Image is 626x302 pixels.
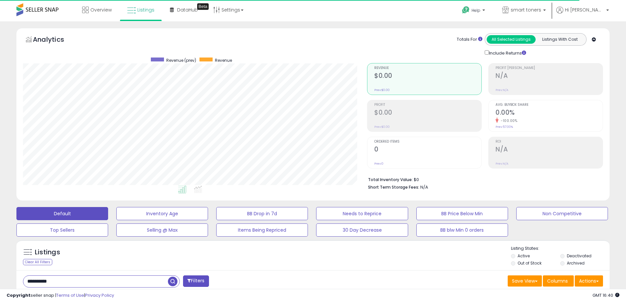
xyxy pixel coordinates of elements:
[480,49,534,57] div: Include Returns
[498,118,517,123] small: -100.00%
[7,292,31,298] strong: Copyright
[496,109,603,118] h2: 0.00%
[368,184,419,190] b: Short Term Storage Fees:
[556,7,609,21] a: Hi [PERSON_NAME]
[487,35,536,44] button: All Selected Listings
[183,275,209,287] button: Filters
[374,66,481,70] span: Revenue
[316,207,408,220] button: Needs to Reprice
[575,275,603,287] button: Actions
[16,223,108,237] button: Top Sellers
[216,223,308,237] button: Items Being Repriced
[177,7,198,13] span: DataHub
[496,66,603,70] span: Profit [PERSON_NAME]
[457,36,482,43] div: Totals For
[496,88,508,92] small: Prev: N/A
[416,223,508,237] button: BB blw Min 0 orders
[116,207,208,220] button: Inventory Age
[23,259,52,265] div: Clear All Filters
[374,72,481,81] h2: $0.00
[368,175,598,183] li: $0
[496,72,603,81] h2: N/A
[496,162,508,166] small: Prev: N/A
[496,125,513,129] small: Prev: 57.00%
[116,223,208,237] button: Selling @ Max
[496,103,603,107] span: Avg. Buybox Share
[374,162,383,166] small: Prev: 0
[567,260,585,266] label: Archived
[472,8,480,13] span: Help
[374,140,481,144] span: Ordered Items
[215,58,232,63] span: Revenue
[33,35,77,46] h5: Analytics
[496,146,603,154] h2: N/A
[416,207,508,220] button: BB Price Below Min
[90,7,112,13] span: Overview
[543,275,574,287] button: Columns
[565,7,604,13] span: Hi [PERSON_NAME]
[420,184,428,190] span: N/A
[368,177,413,182] b: Total Inventory Value:
[462,6,470,14] i: Get Help
[508,275,542,287] button: Save View
[511,7,541,13] span: smart toners
[56,292,84,298] a: Terms of Use
[374,88,390,92] small: Prev: $0.00
[374,125,390,129] small: Prev: $0.00
[16,207,108,220] button: Default
[535,35,584,44] button: Listings With Cost
[374,109,481,118] h2: $0.00
[35,248,60,257] h5: Listings
[216,207,308,220] button: BB Drop in 7d
[496,140,603,144] span: ROI
[518,260,542,266] label: Out of Stock
[374,146,481,154] h2: 0
[7,292,114,299] div: seller snap | |
[547,278,568,284] span: Columns
[511,245,610,252] p: Listing States:
[85,292,114,298] a: Privacy Policy
[374,103,481,107] span: Profit
[166,58,196,63] span: Revenue (prev)
[137,7,154,13] span: Listings
[197,3,209,10] div: Tooltip anchor
[592,292,619,298] span: 2025-09-12 16:40 GMT
[518,253,530,259] label: Active
[516,207,608,220] button: Non Competitive
[567,253,591,259] label: Deactivated
[457,1,492,21] a: Help
[316,223,408,237] button: 30 Day Decrease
